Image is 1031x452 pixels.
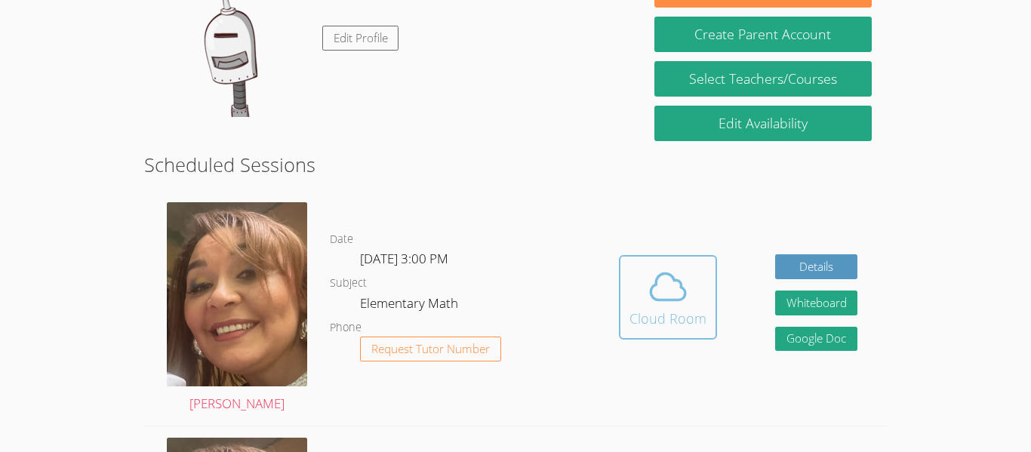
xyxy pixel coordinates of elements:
[654,61,872,97] a: Select Teachers/Courses
[360,250,448,267] span: [DATE] 3:00 PM
[360,293,461,318] dd: Elementary Math
[371,343,490,355] span: Request Tutor Number
[629,308,706,329] div: Cloud Room
[330,318,362,337] dt: Phone
[330,274,367,293] dt: Subject
[775,291,858,315] button: Whiteboard
[144,150,887,179] h2: Scheduled Sessions
[322,26,399,51] a: Edit Profile
[775,327,858,352] a: Google Doc
[360,337,501,361] button: Request Tutor Number
[654,106,872,141] a: Edit Availability
[619,255,717,340] button: Cloud Room
[775,254,858,279] a: Details
[167,202,307,386] img: IMG_0482.jpeg
[654,17,872,52] button: Create Parent Account
[167,202,307,414] a: [PERSON_NAME]
[330,230,353,249] dt: Date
